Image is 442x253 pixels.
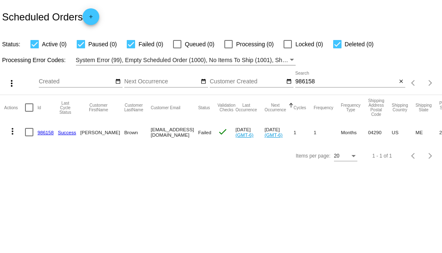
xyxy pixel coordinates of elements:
button: Change sorting for CustomerLastName [124,103,143,112]
mat-cell: 1 [314,120,341,144]
mat-icon: more_vert [8,126,18,136]
mat-icon: date_range [201,78,206,85]
mat-cell: ME [415,120,439,144]
button: Change sorting for Status [198,105,210,110]
mat-cell: Brown [124,120,151,144]
div: 1 - 1 of 1 [372,153,392,159]
mat-icon: date_range [286,78,292,85]
button: Next page [422,75,439,91]
mat-cell: [DATE] [264,120,294,144]
span: Failed [198,130,211,135]
a: 986158 [38,130,54,135]
span: Paused (0) [88,39,117,49]
mat-cell: Months [341,120,368,144]
input: Created [39,78,114,85]
mat-select: Items per page: [334,153,357,159]
button: Change sorting for NextOccurrenceUtc [264,103,286,112]
button: Clear [397,78,405,86]
button: Change sorting for CustomerFirstName [80,103,117,112]
button: Change sorting for LastOccurrenceUtc [236,103,257,112]
span: Processing (0) [236,39,274,49]
button: Change sorting for ShippingCountry [392,103,408,112]
span: Status: [2,41,20,48]
button: Change sorting for ShippingState [415,103,432,112]
mat-icon: more_vert [7,78,17,88]
mat-icon: check [218,127,228,137]
mat-icon: close [398,78,404,85]
button: Previous page [405,75,422,91]
button: Next page [422,148,439,164]
mat-header-cell: Validation Checks [218,95,236,120]
a: Success [58,130,76,135]
mat-icon: date_range [115,78,121,85]
span: Deleted (0) [345,39,374,49]
input: Search [295,78,397,85]
mat-cell: [PERSON_NAME] [80,120,124,144]
button: Change sorting for Cycles [294,105,306,110]
mat-select: Filter by Processing Error Codes [76,55,296,65]
a: (GMT-6) [236,132,254,138]
button: Change sorting for Frequency [314,105,333,110]
span: Processing Error Codes: [2,57,66,63]
button: Change sorting for ShippingPostcode [368,98,384,117]
button: Change sorting for CustomerEmail [151,105,180,110]
mat-icon: add [86,14,96,24]
button: Change sorting for FrequencyType [341,103,360,112]
input: Next Occurrence [124,78,199,85]
span: Locked (0) [295,39,323,49]
span: Failed (0) [138,39,163,49]
mat-cell: [DATE] [236,120,265,144]
mat-cell: 1 [294,120,314,144]
span: Queued (0) [185,39,214,49]
span: Active (0) [42,39,67,49]
button: Change sorting for Id [38,105,41,110]
mat-cell: US [392,120,416,144]
button: Change sorting for LastProcessingCycleId [58,101,73,115]
a: (GMT-6) [264,132,282,138]
button: Previous page [405,148,422,164]
div: Items per page: [296,153,330,159]
mat-cell: 04290 [368,120,392,144]
input: Customer Created [210,78,285,85]
mat-header-cell: Actions [4,95,25,120]
h2: Scheduled Orders [2,8,99,25]
span: 20 [334,153,339,159]
mat-cell: [EMAIL_ADDRESS][DOMAIN_NAME] [151,120,198,144]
